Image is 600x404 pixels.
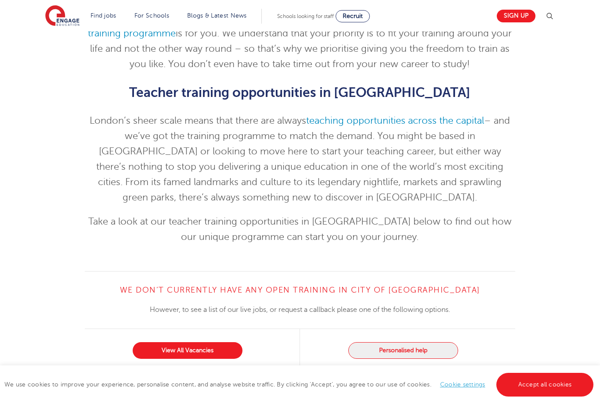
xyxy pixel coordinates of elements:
[187,12,247,19] a: Blogs & Latest News
[134,12,169,19] a: For Schools
[348,342,458,359] button: Personalised help
[90,12,116,19] a: Find jobs
[497,10,535,22] a: Sign up
[306,115,484,126] a: teaching opportunities across the capital
[129,85,470,100] span: Teacher training opportunities in [GEOGRAPHIC_DATA]
[85,285,516,295] h4: We don’t currently have any open training in City of [GEOGRAPHIC_DATA]
[336,10,370,22] a: Recruit
[343,13,363,19] span: Recruit
[90,28,512,69] span: is for you. We understand that your priority is to fit your training around your life and not the...
[133,342,242,359] a: View All Vacancies
[440,381,485,388] a: Cookie settings
[90,115,510,203] span: London’s sheer scale means that there are always – and we’ve got the training programme to match ...
[85,304,516,315] p: However, to see a list of our live jobs, or request a callback please one of the following options.
[496,373,594,397] a: Accept all cookies
[277,13,334,19] span: Schools looking for staff
[45,5,80,27] img: Engage Education
[4,381,596,388] span: We use cookies to improve your experience, personalise content, and analyse website traffic. By c...
[88,216,512,242] span: Take a look at our teacher training opportunities in [GEOGRAPHIC_DATA] below to find out how our ...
